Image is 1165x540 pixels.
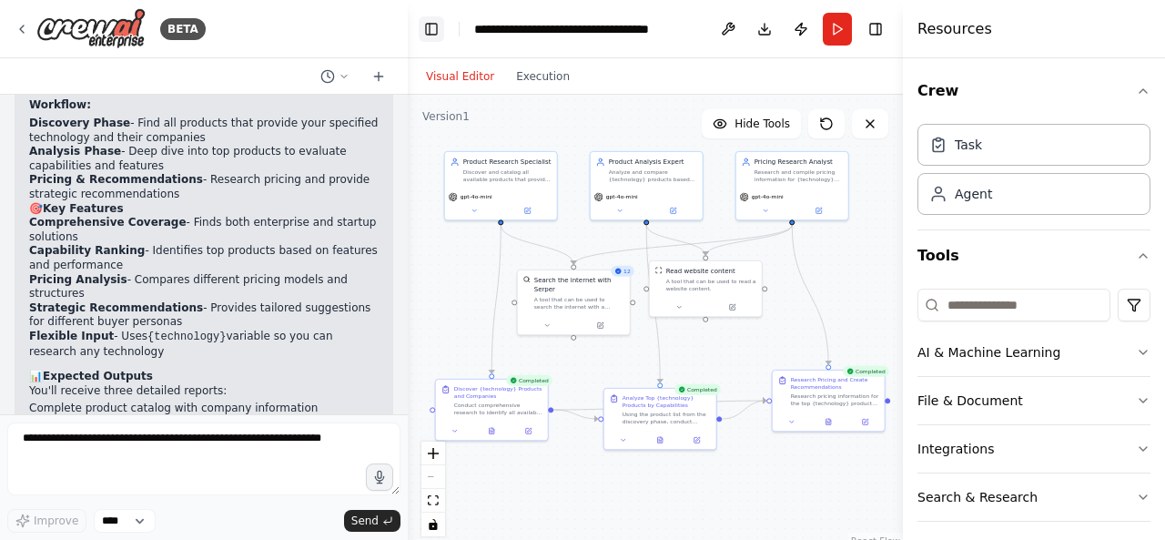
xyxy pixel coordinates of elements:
[463,168,552,183] div: Discover and catalog all available products that provide {technology}, identifying the companies ...
[444,151,558,221] div: Product Research SpecialistDiscover and catalog all available products that provide {technology},...
[505,66,581,87] button: Execution
[722,396,766,423] g: Edge from 439772c0-f963-4e20-ae30-ca540796a8cd to c250bee4-252f-4b9b-8532-c02c6bb718fa
[917,329,1150,376] button: AI & Machine Learning
[609,168,697,183] div: Analyze and compare {technology} products based on their capabilities, features, and performance ...
[29,384,379,399] p: You'll receive three detailed reports:
[623,268,631,275] span: 12
[29,330,379,359] li: - Uses variable so you can research any technology
[43,202,124,215] strong: Key Features
[506,375,552,386] div: Completed
[29,202,379,217] h2: 🎯
[701,225,796,255] g: Edge from b1a785c2-fb50-4827-9e9a-414ed4405baa to e26395c5-7357-43c0-88bd-e8b518a8ae91
[487,225,505,373] g: Edge from 214530b4-f07f-480c-bce4-d59b089cf638 to d1f868e5-78b8-4131-8f99-017a04e34aa7
[29,216,187,229] strong: Comprehensive Coverage
[674,384,721,395] div: Completed
[454,402,542,416] div: Conduct comprehensive research to identify all available products that provide {technology} funct...
[29,370,379,384] h2: 📊
[461,193,492,200] span: gpt-4o-mini
[421,442,445,536] div: React Flow controls
[29,244,379,272] li: - Identifies top products based on features and performance
[422,109,470,124] div: Version 1
[43,370,153,382] strong: Expected Outputs
[421,513,445,536] button: toggle interactivity
[474,20,679,38] nav: breadcrumb
[649,260,763,318] div: ScrapeWebsiteToolRead website contentA tool that can be used to read a website content.
[364,66,393,87] button: Start a new chat
[917,18,992,40] h4: Resources
[793,205,845,216] button: Open in side panel
[29,301,203,314] strong: Strategic Recommendations
[415,66,505,87] button: Visual Editor
[609,158,697,167] div: Product Analysis Expert
[734,117,790,131] span: Hide Tools
[843,366,889,377] div: Completed
[523,276,531,283] img: SerperDevTool
[29,330,114,342] strong: Flexible Input
[29,98,91,111] strong: Workflow:
[641,434,679,445] button: View output
[623,411,711,425] div: Using the product list from the discovery phase, conduct detailed analysis of the top products to...
[735,151,849,221] div: Pricing Research AnalystResearch and compile pricing information for {technology} products, analy...
[29,117,130,129] strong: Discovery Phase
[603,388,717,451] div: CompletedAnalyze Top {technology} Products by CapabilitiesUsing the product list from the discove...
[435,379,549,442] div: CompletedDiscover {technology} Products and CompaniesConduct comprehensive research to identify a...
[666,267,735,276] div: Read website content
[849,416,880,427] button: Open in side panel
[29,216,379,244] li: - Finds both enterprise and startup solutions
[755,168,843,183] div: Research and compile pricing information for {technology} products, analyze cost structures, and ...
[29,273,127,286] strong: Pricing Analysis
[955,185,992,203] div: Agent
[534,276,624,294] div: Search the internet with Serper
[772,370,886,433] div: CompletedResearch Pricing and Create RecommendationsResearch pricing information for the top {tec...
[29,173,379,201] li: - Research pricing and provide strategic recommendations
[787,225,833,364] g: Edge from b1a785c2-fb50-4827-9e9a-414ed4405baa to c250bee4-252f-4b9b-8532-c02c6bb718fa
[313,66,357,87] button: Switch to previous chat
[791,392,879,407] div: Research pricing information for the top {technology} products identified in the analysis phase. ...
[917,474,1150,521] button: Search & Research
[553,396,766,414] g: Edge from d1f868e5-78b8-4131-8f99-017a04e34aa7 to c250bee4-252f-4b9b-8532-c02c6bb718fa
[574,320,626,331] button: Open in side panel
[917,425,1150,473] button: Integrations
[702,109,801,138] button: Hide Tools
[917,117,1150,229] div: Crew
[955,136,982,154] div: Task
[29,145,379,173] li: - Deep dive into top products to evaluate capabilities and features
[752,193,784,200] span: gpt-4o-mini
[517,270,631,335] div: 12SerperDevToolSearch the internet with SerperA tool that can be used to search the internet with...
[463,158,552,167] div: Product Research Specialist
[29,273,379,301] li: - Compares different pricing models and structures
[496,225,578,264] g: Edge from 214530b4-f07f-480c-bce4-d59b089cf638 to 5d34ba84-79c6-49ad-bd9e-eeb329a82f83
[606,193,638,200] span: gpt-4o-mini
[647,205,699,216] button: Open in side panel
[29,301,379,330] li: - Provides tailored suggestions for different buyer personas
[421,489,445,513] button: fit view
[29,173,203,186] strong: Pricing & Recommendations
[809,416,847,427] button: View output
[366,464,393,491] button: Click to speak your automation idea
[7,509,86,533] button: Improve
[29,402,379,416] li: Complete product catalog with company information
[681,434,712,445] button: Open in side panel
[147,331,226,343] code: {technology}
[655,267,663,274] img: ScrapeWebsiteTool
[344,510,400,532] button: Send
[642,225,664,382] g: Edge from 06480b0d-727c-4308-b20a-2da02aab1629 to 439772c0-f963-4e20-ae30-ca540796a8cd
[791,376,879,391] div: Research Pricing and Create Recommendations
[917,66,1150,117] button: Crew
[29,244,145,257] strong: Capability Ranking
[454,385,542,400] div: Discover {technology} Products and Companies
[666,278,756,292] div: A tool that can be used to read a website content.
[917,377,1150,424] button: File & Document
[421,442,445,465] button: zoom in
[512,425,543,436] button: Open in side panel
[755,158,843,167] div: Pricing Research Analyst
[36,8,146,49] img: Logo
[34,514,78,528] span: Improve
[29,145,121,158] strong: Analysis Phase
[29,117,379,145] li: - Find all products that provide your specified technology and their companies
[706,301,758,312] button: Open in side panel
[472,425,511,436] button: View output
[917,230,1150,281] button: Tools
[501,205,553,216] button: Open in side panel
[351,514,379,528] span: Send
